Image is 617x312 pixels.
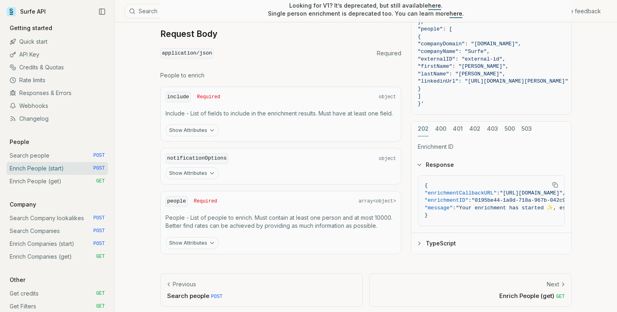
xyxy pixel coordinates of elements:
[469,121,480,136] button: 402
[96,6,108,18] button: Collapse Sidebar
[411,175,571,233] div: Response
[561,7,601,15] a: Give feedback
[425,212,428,218] span: }
[6,287,108,300] a: Get credits GET
[549,179,561,191] button: Copy Text
[435,121,446,136] button: 400
[379,94,396,100] span: object
[6,61,108,74] a: Credits & Quotas
[93,241,105,247] span: POST
[165,153,228,164] code: notificationOptions
[6,35,108,48] a: Quick start
[160,71,401,79] p: People to enrich
[6,99,108,112] a: Webhooks
[453,205,456,211] span: :
[93,215,105,221] span: POST
[197,94,221,100] span: Required
[167,292,356,300] p: Search people
[6,138,33,146] p: People
[211,294,223,300] span: POST
[547,280,559,288] p: Next
[6,250,108,263] a: Enrich Companies (get) GET
[165,92,191,103] code: include
[418,26,452,32] span: "people": [
[521,121,532,136] button: 503
[6,162,108,175] a: Enrich People (start) POST
[165,167,219,179] button: Show Attributes
[93,152,105,159] span: POST
[6,6,46,18] a: Surfe API
[425,182,428,188] span: {
[6,276,29,284] p: Other
[418,86,421,92] span: }
[96,253,105,260] span: GET
[6,24,55,32] p: Getting started
[449,10,462,17] a: here
[418,78,568,84] span: "linkedinUrl": "[URL][DOMAIN_NAME][PERSON_NAME]"
[160,48,214,59] code: application/json
[6,74,108,87] a: Rate limits
[6,201,39,209] p: Company
[6,87,108,99] a: Responses & Errors
[505,121,515,136] button: 500
[6,149,108,162] a: Search people POST
[6,112,108,125] a: Changelog
[418,121,429,136] button: 202
[418,41,521,47] span: "companyDomain": "[DOMAIN_NAME]",
[468,197,472,203] span: :
[418,93,421,99] span: ]
[96,303,105,310] span: GET
[377,49,401,57] span: Required
[500,190,562,196] span: "[URL][DOMAIN_NAME]"
[418,63,509,69] span: "firstName": "[PERSON_NAME]",
[6,175,108,188] a: Enrich People (get) GET
[165,109,396,118] p: Include - List of fields to include in the enrichment results. Must have at least one field.
[425,197,468,203] span: "enrichmentID"
[418,49,490,55] span: "companyName": "Surfe",
[496,190,500,196] span: :
[194,198,217,205] span: Required
[165,196,188,207] code: people
[96,178,105,184] span: GET
[165,214,396,230] p: People - List of people to enrich. Must contain at least one person and at most 10000. Better fin...
[418,142,565,150] p: Enrichment ID
[418,71,505,77] span: "lastName": "[PERSON_NAME]",
[96,290,105,297] span: GET
[165,124,219,136] button: Show Attributes
[93,228,105,234] span: POST
[418,101,424,107] span: }'
[6,48,108,61] a: API Key
[165,237,219,249] button: Show Attributes
[418,56,505,62] span: "externalID": "external-id",
[425,190,496,196] span: "enrichmentCallbackURL"
[160,28,217,40] a: Request Body
[411,154,571,175] button: Response
[411,233,571,254] button: TypeScript
[93,165,105,172] span: POST
[428,2,441,9] a: here
[160,274,363,307] a: PreviousSearch people POST
[6,212,108,225] a: Search Company lookalikes POST
[268,2,464,18] p: Looking for V1? It’s deprecated, but still available . Single person enrichment is deprecated too...
[379,156,396,162] span: object
[453,121,463,136] button: 401
[6,225,108,237] a: Search Companies POST
[358,198,396,205] span: array<object>
[472,197,590,203] span: "0195be44-1a0d-718a-967b-042c9d17ffd7"
[562,190,566,196] span: ,
[369,274,572,307] a: NextEnrich People (get) GET
[418,34,421,40] span: {
[6,237,108,250] a: Enrich Companies (start) POST
[376,292,565,300] p: Enrich People (get)
[173,280,196,288] p: Previous
[556,294,565,300] span: GET
[487,121,498,136] button: 403
[125,4,325,18] button: Search⌘K
[425,205,453,211] span: "message"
